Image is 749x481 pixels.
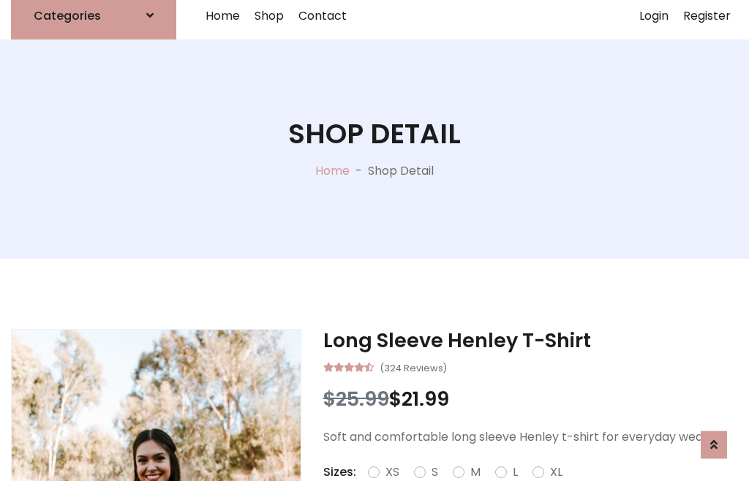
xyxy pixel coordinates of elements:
[470,463,481,481] label: M
[550,463,562,481] label: XL
[34,9,101,23] h6: Categories
[385,463,399,481] label: XS
[323,387,738,411] h3: $
[402,385,449,412] span: 21.99
[350,162,368,180] p: -
[513,463,518,481] label: L
[323,385,389,412] span: $25.99
[315,162,350,179] a: Home
[323,428,738,446] p: Soft and comfortable long sleeve Henley t-shirt for everyday wear.
[432,463,438,481] label: S
[368,162,434,180] p: Shop Detail
[380,358,447,376] small: (324 Reviews)
[323,463,356,481] p: Sizes:
[323,329,738,352] h3: Long Sleeve Henley T-Shirt
[288,118,461,151] h1: Shop Detail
